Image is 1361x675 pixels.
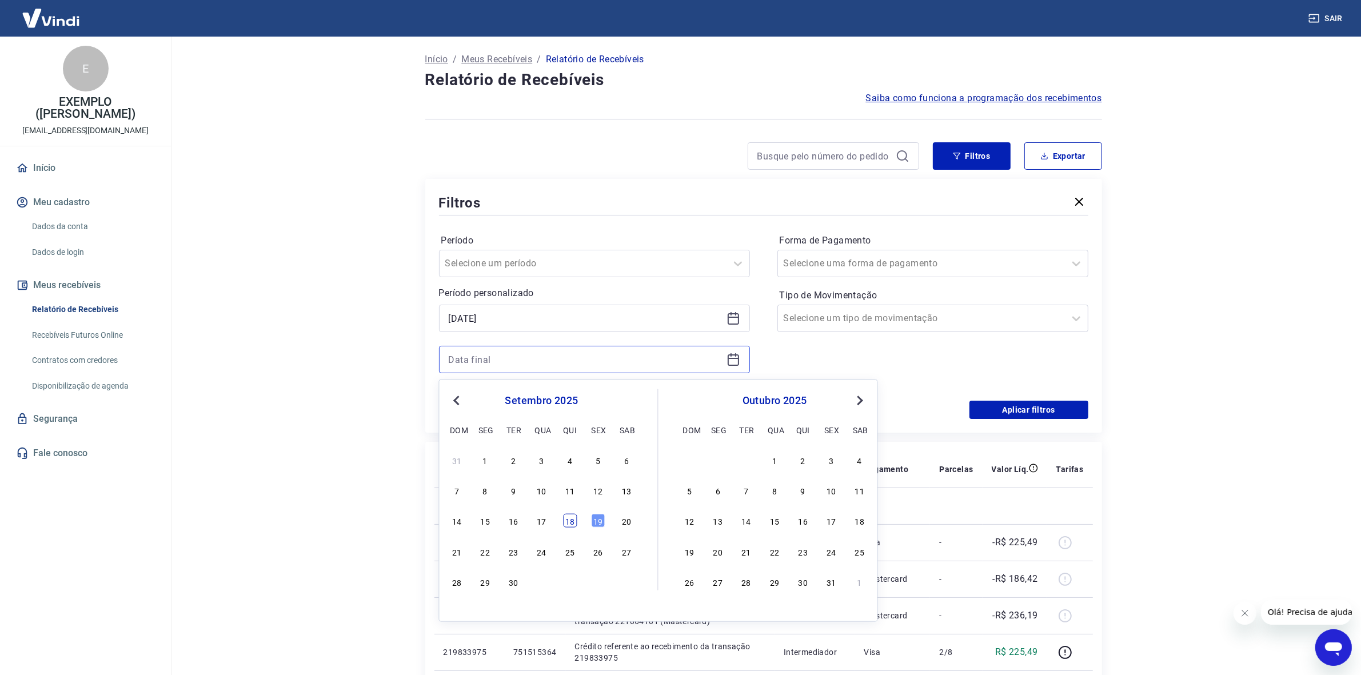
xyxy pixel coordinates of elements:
div: Choose domingo, 21 de setembro de 2025 [450,545,464,558]
div: Choose terça-feira, 14 de outubro de 2025 [740,514,753,528]
div: Choose segunda-feira, 29 de setembro de 2025 [711,453,725,467]
div: Choose quinta-feira, 30 de outubro de 2025 [796,575,810,589]
div: Choose sexta-feira, 17 de outubro de 2025 [824,514,838,528]
p: Mastercard [864,573,921,585]
div: Choose domingo, 12 de outubro de 2025 [683,514,696,528]
div: Choose quarta-feira, 1 de outubro de 2025 [535,575,549,589]
div: Choose quarta-feira, 29 de outubro de 2025 [768,575,781,589]
div: Choose terça-feira, 23 de setembro de 2025 [506,545,520,558]
a: Segurança [14,406,157,432]
div: Choose sexta-feira, 10 de outubro de 2025 [824,484,838,497]
div: qui [563,422,577,436]
p: - [939,573,973,585]
div: Choose sexta-feira, 3 de outubro de 2025 [824,453,838,467]
p: Parcelas [939,464,973,475]
iframe: Mensagem da empresa [1261,600,1352,625]
button: Meus recebíveis [14,273,157,298]
div: Choose domingo, 19 de outubro de 2025 [683,545,696,558]
div: Choose sexta-feira, 31 de outubro de 2025 [824,575,838,589]
div: Choose segunda-feira, 27 de outubro de 2025 [711,575,725,589]
div: Choose segunda-feira, 29 de setembro de 2025 [478,575,492,589]
div: Choose quinta-feira, 11 de setembro de 2025 [563,484,577,497]
label: Período [441,234,748,247]
div: Choose domingo, 5 de outubro de 2025 [683,484,696,497]
div: Choose segunda-feira, 1 de setembro de 2025 [478,453,492,467]
p: -R$ 236,19 [993,609,1038,622]
div: Choose sexta-feira, 19 de setembro de 2025 [592,514,605,528]
a: Meus Recebíveis [461,53,532,66]
p: Visa [864,537,921,548]
a: Fale conosco [14,441,157,466]
div: Choose quinta-feira, 9 de outubro de 2025 [796,484,810,497]
p: R$ 225,49 [995,645,1038,659]
div: Choose domingo, 28 de setembro de 2025 [683,453,696,467]
a: Início [425,53,448,66]
div: sab [853,422,867,436]
input: Data inicial [449,310,722,327]
div: Choose quarta-feira, 22 de outubro de 2025 [768,545,781,558]
span: Olá! Precisa de ajuda? [7,8,96,17]
a: Disponibilização de agenda [27,374,157,398]
div: Choose quinta-feira, 25 de setembro de 2025 [563,545,577,558]
div: Choose quinta-feira, 16 de outubro de 2025 [796,514,810,528]
h4: Relatório de Recebíveis [425,69,1102,91]
div: ter [740,422,753,436]
div: Choose sábado, 4 de outubro de 2025 [620,575,633,589]
div: seg [711,422,725,436]
div: Choose terça-feira, 2 de setembro de 2025 [506,453,520,467]
img: Vindi [14,1,88,35]
iframe: Botão para abrir a janela de mensagens [1315,629,1352,666]
div: Choose sábado, 20 de setembro de 2025 [620,514,633,528]
p: [EMAIL_ADDRESS][DOMAIN_NAME] [22,125,149,137]
button: Sair [1306,8,1347,29]
input: Data final [449,351,722,368]
p: Valor Líq. [992,464,1029,475]
div: Choose sábado, 13 de setembro de 2025 [620,484,633,497]
div: Choose segunda-feira, 15 de setembro de 2025 [478,514,492,528]
div: seg [478,422,492,436]
p: Mastercard [864,610,921,621]
div: Choose sábado, 18 de outubro de 2025 [853,514,867,528]
div: Choose quarta-feira, 10 de setembro de 2025 [535,484,549,497]
p: Pagamento [864,464,909,475]
div: month 2025-09 [449,452,635,590]
button: Filtros [933,142,1011,170]
p: 751515364 [513,646,557,658]
div: Choose domingo, 26 de outubro de 2025 [683,575,696,589]
p: / [537,53,541,66]
div: sex [592,422,605,436]
a: Contratos com credores [27,349,157,372]
div: Choose sexta-feira, 12 de setembro de 2025 [592,484,605,497]
div: Choose quinta-feira, 23 de outubro de 2025 [796,545,810,558]
div: qui [796,422,810,436]
div: Choose quarta-feira, 1 de outubro de 2025 [768,453,781,467]
div: Choose segunda-feira, 8 de setembro de 2025 [478,484,492,497]
div: Choose segunda-feira, 22 de setembro de 2025 [478,545,492,558]
div: Choose sexta-feira, 5 de setembro de 2025 [592,453,605,467]
label: Tipo de Movimentação [780,289,1086,302]
div: Choose domingo, 7 de setembro de 2025 [450,484,464,497]
div: Choose sexta-feira, 24 de outubro de 2025 [824,545,838,558]
div: Choose segunda-feira, 13 de outubro de 2025 [711,514,725,528]
a: Relatório de Recebíveis [27,298,157,321]
button: Exportar [1024,142,1102,170]
a: Recebíveis Futuros Online [27,323,157,347]
div: Choose sexta-feira, 26 de setembro de 2025 [592,545,605,558]
div: Choose quarta-feira, 3 de setembro de 2025 [535,453,549,467]
div: Choose quarta-feira, 24 de setembro de 2025 [535,545,549,558]
div: Choose sábado, 4 de outubro de 2025 [853,453,867,467]
a: Saiba como funciona a programação dos recebimentos [866,91,1102,105]
p: Período personalizado [439,286,750,300]
p: 219833975 [444,646,495,658]
div: Choose quinta-feira, 2 de outubro de 2025 [563,575,577,589]
div: Choose sábado, 11 de outubro de 2025 [853,484,867,497]
label: Forma de Pagamento [780,234,1086,247]
a: Dados de login [27,241,157,264]
a: Início [14,155,157,181]
div: Choose terça-feira, 21 de outubro de 2025 [740,545,753,558]
div: sab [620,422,633,436]
div: Choose segunda-feira, 6 de outubro de 2025 [711,484,725,497]
div: qua [768,422,781,436]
